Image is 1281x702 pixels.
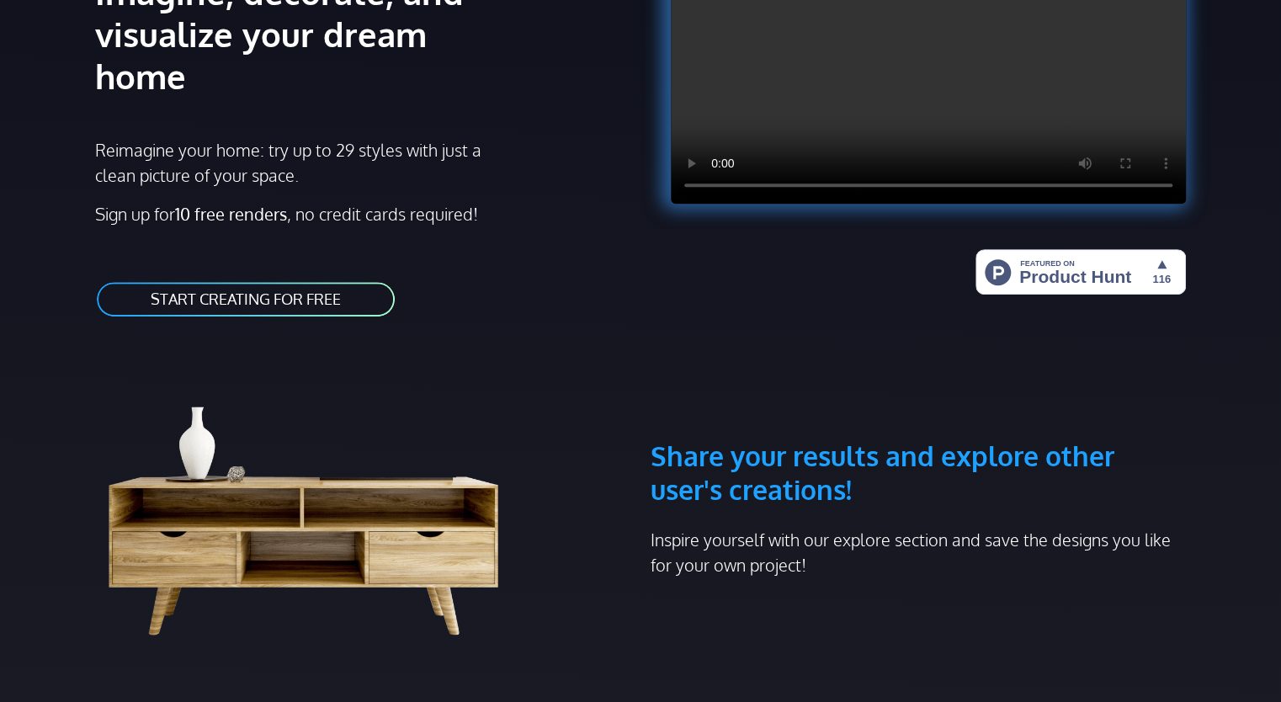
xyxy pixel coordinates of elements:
h3: Share your results and explore other user's creations! [651,359,1186,507]
img: HomeStyler AI - Interior Design Made Easy: One Click to Your Dream Home | Product Hunt [975,249,1186,295]
a: START CREATING FOR FREE [95,280,396,318]
img: living room cabinet [95,359,538,645]
p: Sign up for , no credit cards required! [95,201,630,226]
p: Reimagine your home: try up to 29 styles with just a clean picture of your space. [95,137,497,188]
strong: 10 free renders [175,203,287,225]
p: Inspire yourself with our explore section and save the designs you like for your own project! [651,527,1186,577]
